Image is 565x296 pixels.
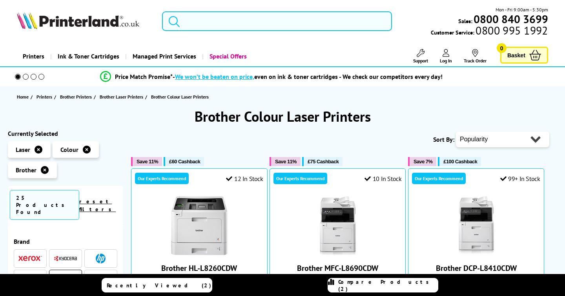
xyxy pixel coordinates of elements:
a: Kyocera [54,254,77,263]
span: Save 11% [275,159,297,164]
span: Compare Products (2) [338,278,438,292]
a: Ink & Toner Cartridges [50,46,125,66]
span: Brand [14,238,117,245]
img: Brother MFC-L8690CDW [308,196,367,255]
span: Price Match Promise* [115,73,173,80]
span: We won’t be beaten on price, [175,73,254,80]
a: Managed Print Services [125,46,202,66]
span: Save 7% [414,159,432,164]
span: Ink & Toner Cartridges [58,46,119,66]
a: Printerland Logo [17,12,152,31]
span: Laser [16,146,30,153]
span: 25 Products Found [10,190,79,220]
span: Brother Laser Printers [100,93,143,101]
div: 10 In Stock [365,175,401,183]
a: reset filters [79,198,116,213]
div: - even on ink & toner cartridges - We check our competitors every day! [173,73,443,80]
img: Brother HL-L8260CDW [170,196,229,255]
div: 12 In Stock [226,175,263,183]
span: £60 Cashback [169,159,200,164]
a: Brother Laser Printers [100,93,145,101]
span: 0 [497,43,507,53]
a: Xerox [18,254,42,263]
a: Brother DCP-L8410CDW [447,249,506,257]
span: £75 Cashback [308,159,339,164]
a: Printers [17,46,50,66]
h1: Brother Colour Laser Printers [8,107,557,126]
span: Customer Service: [431,27,548,36]
a: Track Order [464,49,487,64]
a: Basket 0 [500,47,548,64]
a: Brother Printers [60,93,94,101]
button: £100 Cashback [438,157,481,166]
a: Brother HL-L8260CDW [170,249,229,257]
img: Brother DCP-L8410CDW [447,196,506,255]
a: Compare Products (2) [328,278,438,292]
span: Support [413,58,428,64]
img: HP [96,254,106,263]
a: Support [413,49,428,64]
div: 99+ In Stock [500,175,540,183]
button: £75 Cashback [302,157,343,166]
button: Save 11% [131,157,162,166]
button: Save 11% [270,157,301,166]
span: Sort By: [433,135,454,143]
li: modal_Promise [4,70,539,84]
span: Colour [60,146,78,153]
span: Save 11% [137,159,158,164]
span: 0800 995 1992 [474,27,548,34]
span: Log In [440,58,452,64]
a: Printers [36,93,54,101]
a: Home [17,93,31,101]
img: Printerland Logo [17,12,139,29]
div: Currently Selected [8,130,123,137]
span: Printers [36,93,52,101]
span: A4 Colour Multifunction Laser Printer [274,273,402,281]
a: HP [89,254,113,263]
a: Recently Viewed (2) [102,278,212,292]
div: Our Experts Recommend [412,173,466,184]
a: Brother HL-L8260CDW [161,263,237,273]
a: Brother MFC-L8690CDW [308,249,367,257]
a: Brother DCP-L8410CDW [436,263,517,273]
span: Brother Printers [60,93,92,101]
img: Xerox [18,256,42,261]
a: Log In [440,49,452,64]
div: Our Experts Recommend [273,173,327,184]
span: Brother [16,166,36,174]
span: A4 Colour Multifunction Laser Printer [412,273,540,281]
span: £100 Cashback [443,159,477,164]
button: £60 Cashback [164,157,204,166]
span: Basket [507,50,525,60]
button: Save 7% [408,157,436,166]
span: A4 Colour Laser Printer [135,273,263,281]
img: Kyocera [54,256,77,261]
div: Our Experts Recommend [135,173,189,184]
span: Brother Colour Laser Printers [151,94,209,100]
b: 0800 840 3699 [474,12,548,26]
span: Recently Viewed (2) [107,282,211,289]
a: 0800 840 3699 [472,15,548,23]
span: Mon - Fri 9:00am - 5:30pm [496,6,548,13]
span: Sales: [458,17,472,25]
a: Brother MFC-L8690CDW [297,263,378,273]
a: Special Offers [202,46,253,66]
